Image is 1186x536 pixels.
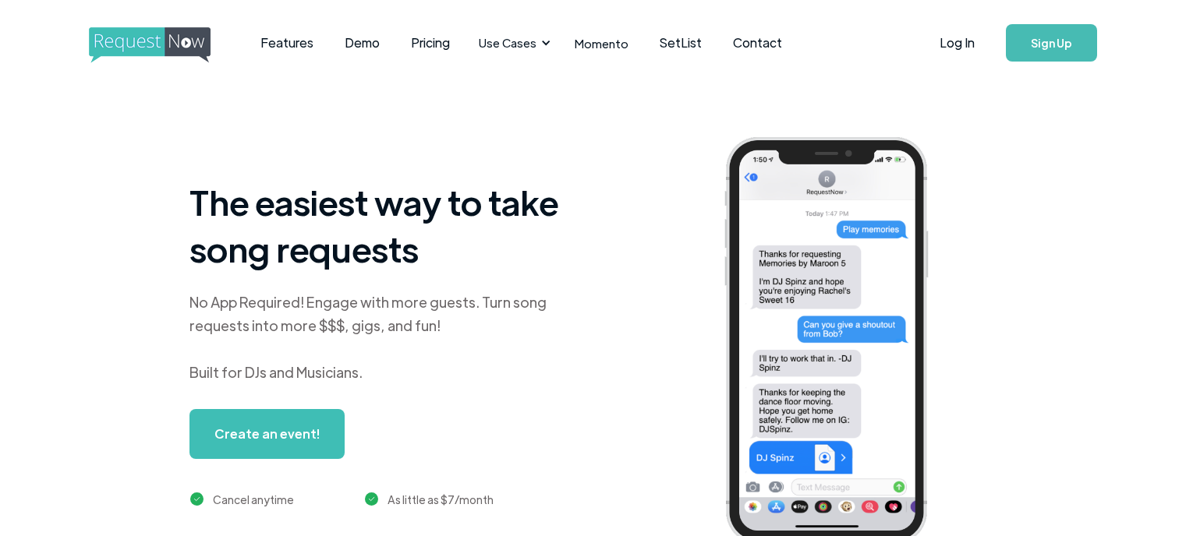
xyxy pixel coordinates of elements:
a: Features [245,19,329,67]
div: Use Cases [479,34,536,51]
img: requestnow logo [89,27,239,63]
a: SetList [644,19,717,67]
img: green checkmark [365,492,378,506]
img: green checkmark [190,492,204,506]
a: Create an event! [189,409,345,459]
a: Momento [559,20,644,66]
a: Sign Up [1006,24,1097,62]
div: No App Required! Engage with more guests. Turn song requests into more $$$, gigs, and fun! Built ... [189,291,579,384]
div: Use Cases [469,19,555,67]
a: home [89,27,206,58]
a: Contact [717,19,798,67]
h1: The easiest way to take song requests [189,178,579,272]
a: Demo [329,19,395,67]
a: Log In [924,16,990,70]
div: As little as $7/month [388,490,494,509]
div: Cancel anytime [213,490,294,509]
a: Pricing [395,19,466,67]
